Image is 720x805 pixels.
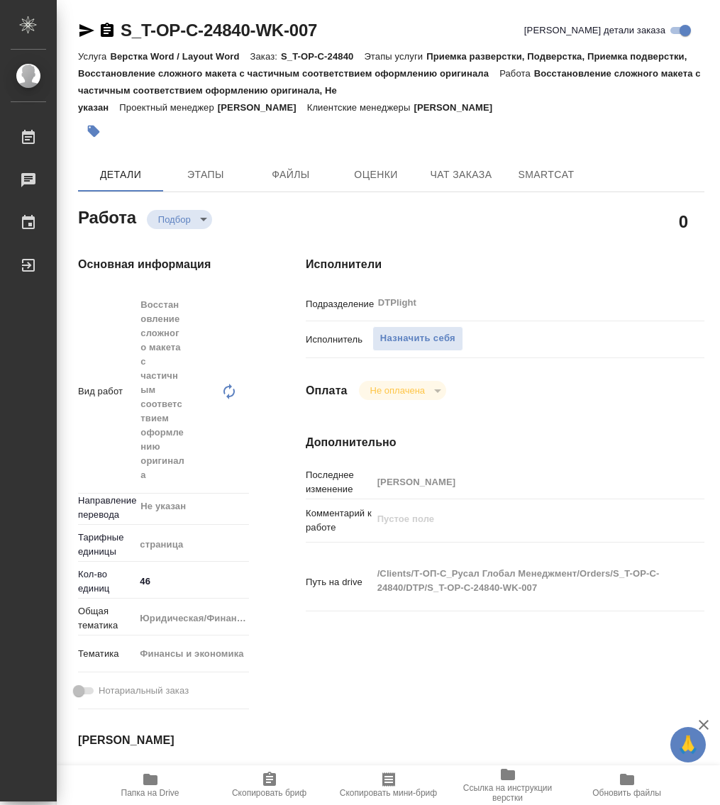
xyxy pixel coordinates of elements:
[306,333,372,347] p: Исполнитель
[679,209,688,233] h2: 0
[524,23,665,38] span: [PERSON_NAME] детали заказа
[340,788,437,798] span: Скопировать мини-бриф
[78,647,135,661] p: Тематика
[78,116,109,147] button: Добавить тэг
[676,730,700,760] span: 🙏
[232,788,306,798] span: Скопировать бриф
[121,21,317,40] a: S_T-OP-C-24840-WK-007
[135,606,263,631] div: Юридическая/Финансовая
[78,567,135,596] p: Кол-во единиц
[342,166,410,184] span: Оценки
[306,297,372,311] p: Подразделение
[210,765,329,805] button: Скопировать бриф
[78,51,110,62] p: Услуга
[154,213,195,226] button: Подбор
[78,204,136,229] h2: Работа
[218,102,307,113] p: [PERSON_NAME]
[306,434,704,451] h4: Дополнительно
[78,604,135,633] p: Общая тематика
[592,788,661,798] span: Обновить файлы
[78,256,249,273] h4: Основная информация
[306,468,372,496] p: Последнее изменение
[91,765,210,805] button: Папка на Drive
[457,783,559,803] span: Ссылка на инструкции верстки
[78,68,701,113] p: Восстановление сложного макета с частичным соответствием оформлению оригинала, Не указан
[414,102,503,113] p: [PERSON_NAME]
[329,765,448,805] button: Скопировать мини-бриф
[372,472,672,492] input: Пустое поле
[78,732,249,749] h4: [PERSON_NAME]
[135,642,263,666] div: Финансы и экономика
[372,326,463,351] button: Назначить себя
[306,256,704,273] h4: Исполнители
[512,166,580,184] span: SmartCat
[364,51,426,62] p: Этапы услуги
[78,531,135,559] p: Тарифные единицы
[110,51,250,62] p: Верстка Word / Layout Word
[172,166,240,184] span: Этапы
[257,166,325,184] span: Файлы
[147,210,212,229] div: Подбор
[119,102,217,113] p: Проектный менеджер
[567,765,687,805] button: Обновить файлы
[499,68,534,79] p: Работа
[78,494,135,522] p: Направление перевода
[306,506,372,535] p: Комментарий к работе
[87,166,155,184] span: Детали
[306,575,372,589] p: Путь на drive
[99,22,116,39] button: Скопировать ссылку
[448,765,567,805] button: Ссылка на инструкции верстки
[135,533,263,557] div: страница
[307,102,414,113] p: Клиентские менеджеры
[380,331,455,347] span: Назначить себя
[121,788,179,798] span: Папка на Drive
[250,51,281,62] p: Заказ:
[670,727,706,762] button: 🙏
[427,166,495,184] span: Чат заказа
[306,382,348,399] h4: Оплата
[359,381,446,400] div: Подбор
[78,22,95,39] button: Скопировать ссылку для ЯМессенджера
[99,684,189,698] span: Нотариальный заказ
[366,384,429,396] button: Не оплачена
[78,384,135,399] p: Вид работ
[281,51,364,62] p: S_T-OP-C-24840
[135,571,249,592] input: ✎ Введи что-нибудь
[372,562,672,600] textarea: /Clients/Т-ОП-С_Русал Глобал Менеджмент/Orders/S_T-OP-C-24840/DTP/S_T-OP-C-24840-WK-007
